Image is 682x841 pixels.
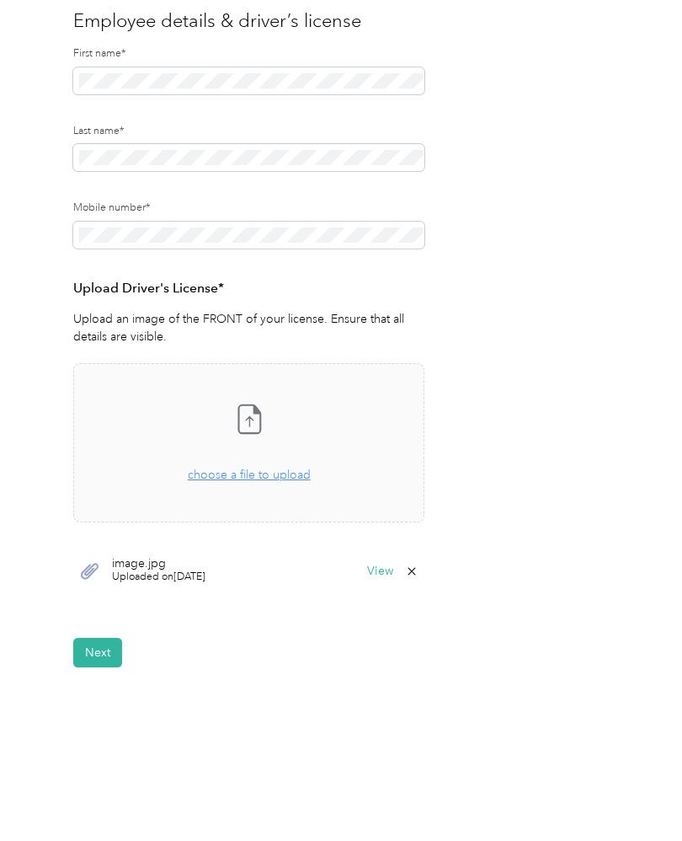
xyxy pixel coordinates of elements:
[73,124,424,139] label: Last name*
[188,468,311,482] span: choose a file to upload
[73,310,424,346] p: Upload an image of the FRONT of your license. Ensure that all details are visible.
[73,7,600,35] h3: Employee details & driver’s license
[112,558,205,570] span: image.jpg
[73,638,122,667] button: Next
[73,46,424,62] label: First name*
[73,278,424,299] h3: Upload Driver's License*
[588,747,682,841] iframe: Everlance-gr Chat Button Frame
[73,201,424,216] label: Mobile number*
[74,364,424,522] span: choose a file to upload
[112,570,205,585] span: Uploaded on [DATE]
[367,565,393,577] button: View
